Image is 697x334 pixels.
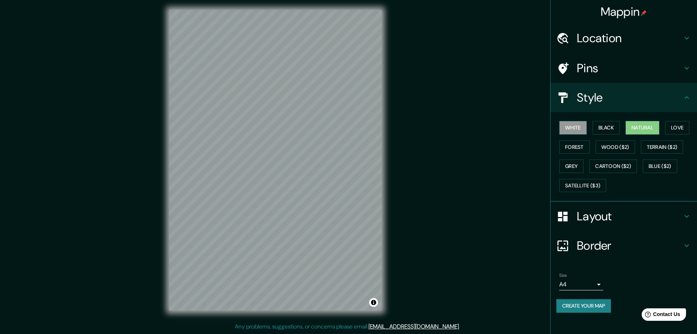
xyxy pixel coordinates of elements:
[559,140,590,154] button: Forest
[632,305,689,326] iframe: Help widget launcher
[596,140,635,154] button: Wood ($2)
[559,121,587,135] button: White
[559,279,603,290] div: A4
[577,31,682,45] h4: Location
[577,61,682,76] h4: Pins
[589,159,637,173] button: Cartoon ($2)
[556,299,611,313] button: Create your map
[550,23,697,53] div: Location
[559,159,583,173] button: Grey
[626,121,659,135] button: Natural
[559,179,606,192] button: Satellite ($3)
[550,202,697,231] div: Layout
[577,209,682,224] h4: Layout
[235,322,460,331] p: Any problems, suggestions, or concerns please email .
[577,238,682,253] h4: Border
[559,272,567,279] label: Size
[369,298,378,307] button: Toggle attribution
[550,54,697,83] div: Pins
[550,83,697,112] div: Style
[550,231,697,260] div: Border
[461,322,463,331] div: .
[665,121,689,135] button: Love
[577,90,682,105] h4: Style
[601,4,647,19] h4: Mappin
[643,159,677,173] button: Blue ($2)
[460,322,461,331] div: .
[641,10,647,16] img: pin-icon.png
[641,140,683,154] button: Terrain ($2)
[593,121,620,135] button: Black
[169,10,382,311] canvas: Map
[368,323,459,330] a: [EMAIL_ADDRESS][DOMAIN_NAME]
